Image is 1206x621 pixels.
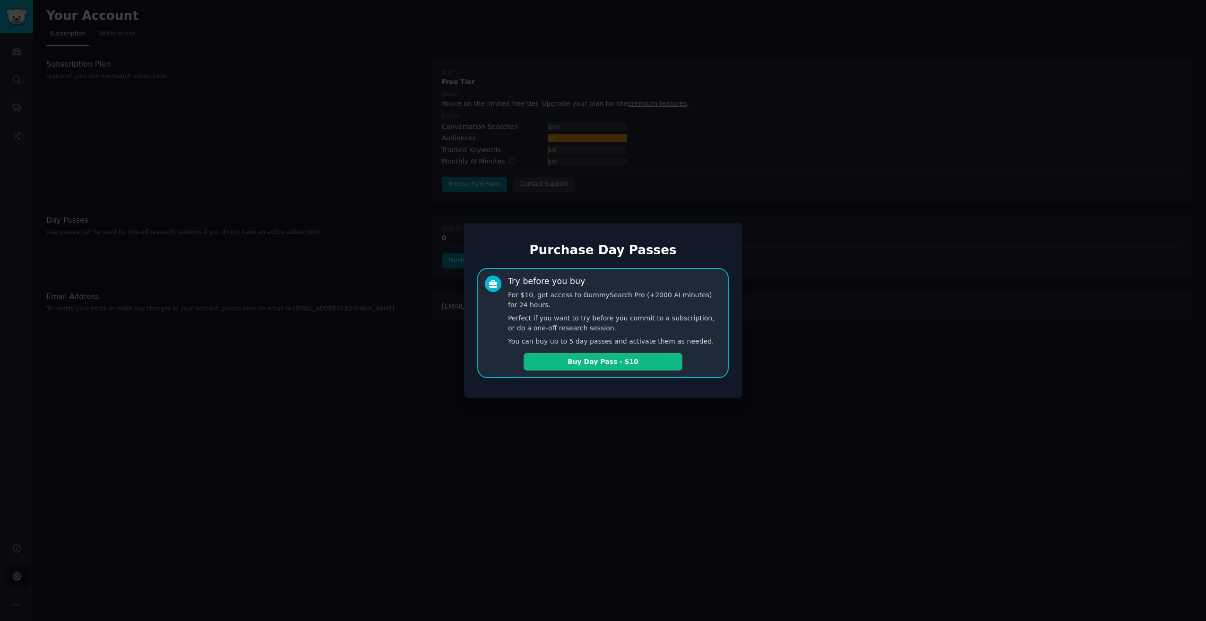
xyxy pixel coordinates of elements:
div: Try before you buy [508,276,585,287]
h1: Purchase Day Passes [477,243,729,258]
button: Buy Day Pass - $10 [524,353,682,371]
p: For $10, get access to GummySearch Pro (+2000 AI minutes) for 24 hours. [508,290,721,310]
p: Perfect if you want to try before you commit to a subscription, or do a one-off research session. [508,313,721,333]
p: You can buy up to 5 day passes and activate them as needed. [508,336,721,346]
